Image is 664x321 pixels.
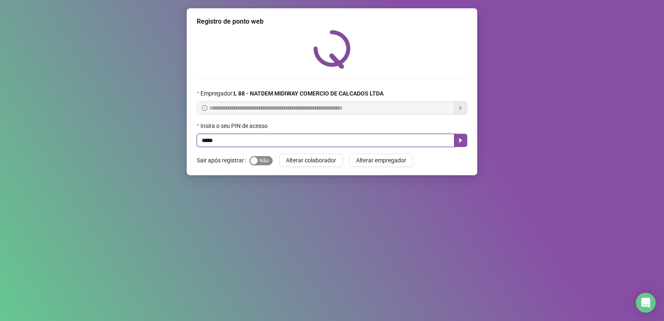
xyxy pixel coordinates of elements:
[197,121,273,130] label: Insira o seu PIN de acesso
[200,89,383,98] span: Empregador :
[313,30,351,69] img: QRPoint
[279,154,343,167] button: Alterar colaborador
[202,105,207,111] span: info-circle
[636,293,656,313] div: Open Intercom Messenger
[234,90,383,97] strong: L 88 - NATDEM MIDIWAY COMERCIO DE CALCADOS LTDA
[197,17,467,27] div: Registro de ponto web
[457,137,464,144] span: caret-right
[356,156,406,165] span: Alterar empregador
[349,154,413,167] button: Alterar empregador
[286,156,336,165] span: Alterar colaborador
[197,154,249,167] label: Sair após registrar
